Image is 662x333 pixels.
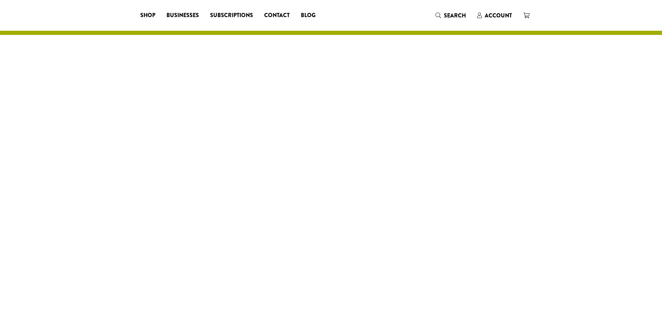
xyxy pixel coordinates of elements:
[166,11,199,20] span: Businesses
[264,11,290,20] span: Contact
[485,12,512,20] span: Account
[140,11,155,20] span: Shop
[135,10,161,21] a: Shop
[471,10,518,21] a: Account
[444,12,466,20] span: Search
[161,10,204,21] a: Businesses
[259,10,295,21] a: Contact
[210,11,253,20] span: Subscriptions
[301,11,315,20] span: Blog
[295,10,321,21] a: Blog
[430,10,471,21] a: Search
[204,10,259,21] a: Subscriptions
